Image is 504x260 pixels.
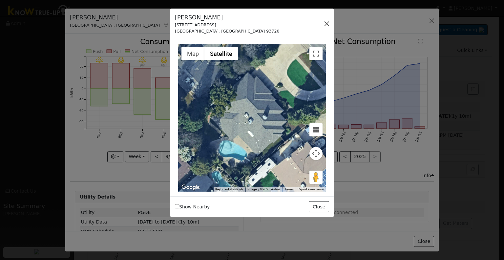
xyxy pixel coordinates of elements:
button: Show street map [181,47,204,60]
button: Tilt map [309,123,323,136]
input: Show Nearby [175,204,179,208]
label: Show Nearby [175,203,210,210]
button: Show satellite imagery [204,47,238,60]
h5: [PERSON_NAME] [175,13,279,22]
a: Open this area in Google Maps (opens a new window) [180,183,201,192]
button: Map camera controls [309,147,323,160]
span: Imagery ©2025 Airbus [247,187,281,191]
button: Close [309,201,329,212]
a: Terms (opens in new tab) [284,187,294,191]
a: Report a map error [298,187,324,191]
button: Drag Pegman onto the map to open Street View [309,171,323,184]
div: [STREET_ADDRESS] [175,22,279,28]
button: Toggle fullscreen view [309,47,323,60]
button: Keyboard shortcuts [215,187,243,192]
img: Google [180,183,201,192]
div: [GEOGRAPHIC_DATA], [GEOGRAPHIC_DATA] 93720 [175,28,279,34]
